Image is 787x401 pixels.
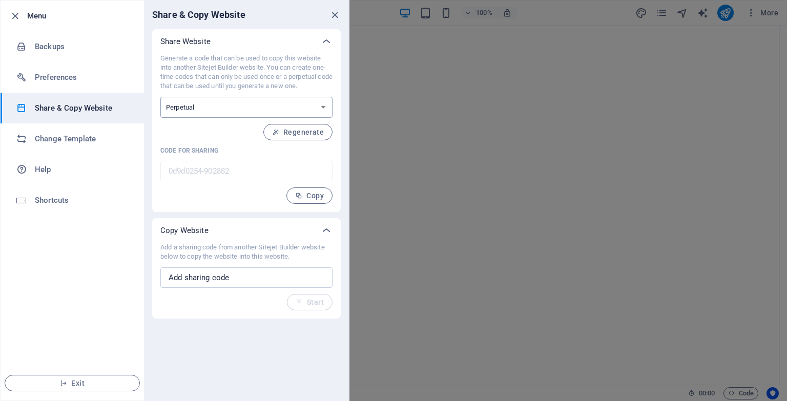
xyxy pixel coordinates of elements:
button: Copy [286,187,333,204]
button: Regenerate [263,124,333,140]
h6: Menu [27,10,136,22]
p: Share Website [160,36,211,47]
h6: Share & Copy Website [35,102,130,114]
input: Add sharing code [160,267,333,288]
p: Add a sharing code from another Sitejet Builder website below to copy the website into this website. [160,243,333,261]
p: Generate a code that can be used to copy this website into another Sitejet Builder website. You c... [160,54,333,91]
button: close [328,9,341,21]
p: Code for sharing [160,146,333,155]
h6: Change Template [35,133,130,145]
div: Share Website [152,29,341,54]
a: Help [1,154,144,185]
h6: Backups [35,40,130,53]
span: Exit [13,379,131,387]
h6: Shortcuts [35,194,130,206]
h6: Help [35,163,130,176]
h6: Preferences [35,71,130,83]
span: Copy [295,192,324,200]
button: Exit [5,375,140,391]
span: Regenerate [272,128,324,136]
div: Copy Website [152,218,341,243]
h6: Share & Copy Website [152,9,245,21]
p: Copy Website [160,225,209,236]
